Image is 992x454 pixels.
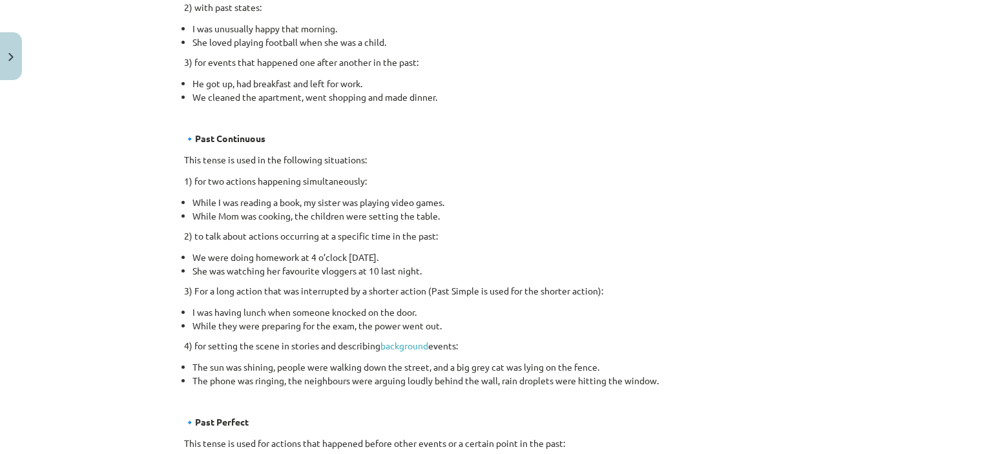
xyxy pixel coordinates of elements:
[192,305,808,319] li: I was having lunch when someone knocked on the door.
[192,251,808,264] li: We were doing homework at 4 o’clock [DATE].
[195,132,265,144] b: Past Continuous
[192,196,808,209] li: While I was reading a book, my sister was playing video games.
[184,229,808,243] p: 2) to talk about actions occurring at a specific time in the past:
[192,374,808,387] li: The phone was ringing, the neighbours were arguing loudly behind the wall, rain droplets were hit...
[184,174,808,188] p: 1) for two actions happening simultaneously:
[184,339,808,353] p: 4) for setting the scene in stories and describing events:
[184,437,808,450] p: This tense is used for actions that happened before other events or a certain point in the past:
[184,56,808,69] p: 3) for events that happened one after another in the past:
[195,416,249,428] b: Past Perfect
[8,53,14,61] img: icon-close-lesson-0947bae3869378f0d4975bcd49f059093ad1ed9edebbc8119c70593378902aed.svg
[192,264,808,278] li: She was watching her favourite vloggers at 10 last night.
[192,90,808,104] li: We cleaned the apartment, went shopping and made dinner.
[184,153,808,167] p: This tense is used in the following situations:
[192,77,808,90] li: He got up, had breakfast and left for work.
[184,1,808,14] p: 2) with past states:
[192,36,808,49] li: She loved playing football when she was a child.
[192,360,808,374] li: The sun was shining, people were walking down the street, and a big grey cat was lying on the fence.
[184,415,808,429] p: 🔹
[192,22,808,36] li: I was unusually happy that morning.
[192,209,808,223] li: While Mom was cooking, the children were setting the table.
[192,319,808,333] li: While they were preparing for the exam, the power went out.
[380,340,428,351] a: background
[184,132,808,145] p: 🔹
[184,284,808,298] p: 3) For a long action that was interrupted by a shorter action (Past Simple is used for the shorte...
